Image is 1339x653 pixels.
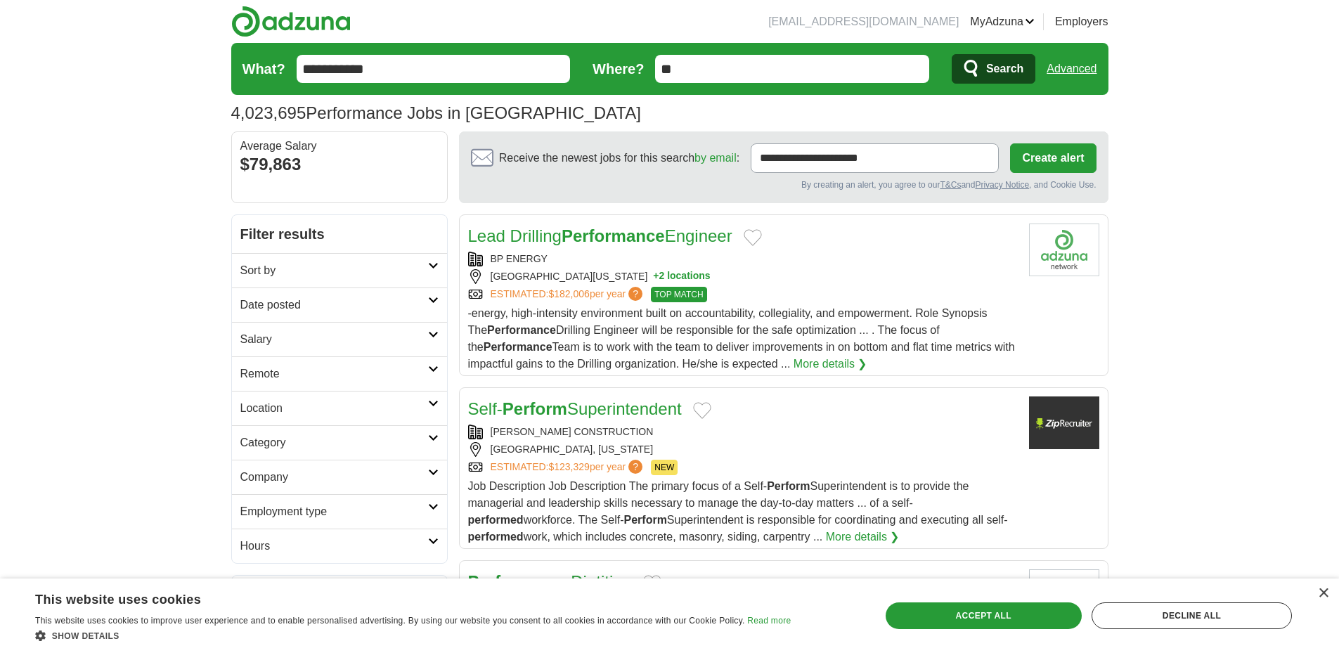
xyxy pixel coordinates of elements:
[468,226,732,245] a: Lead DrillingPerformanceEngineer
[240,538,428,555] h2: Hours
[628,460,642,474] span: ?
[1318,588,1328,599] div: Close
[232,287,447,322] a: Date posted
[468,399,682,418] a: Self-PerformSuperintendent
[232,253,447,287] a: Sort by
[624,514,667,526] strong: Perform
[1029,396,1099,449] img: Company logo
[693,402,711,419] button: Add to favorite jobs
[491,287,646,302] a: ESTIMATED:$182,006per year?
[231,6,351,37] img: Adzuna logo
[886,602,1082,629] div: Accept all
[232,391,447,425] a: Location
[1055,13,1108,30] a: Employers
[468,514,524,526] strong: performed
[593,58,644,79] label: Where?
[240,400,428,417] h2: Location
[651,460,678,475] span: NEW
[232,425,447,460] a: Category
[468,480,1008,543] span: Job Description Job Description The primary focus of a Self- Superintendent is to provide the man...
[240,262,428,279] h2: Sort by
[562,226,665,245] strong: Performance
[794,356,867,373] a: More details ❯
[503,399,567,418] strong: Perform
[747,616,791,626] a: Read more, opens a new window
[231,101,306,126] span: 4,023,695
[240,434,428,451] h2: Category
[52,631,119,641] span: Show details
[468,572,571,591] strong: Performance
[232,356,447,391] a: Remote
[240,366,428,382] h2: Remote
[240,469,428,486] h2: Company
[468,442,1018,457] div: [GEOGRAPHIC_DATA], [US_STATE]
[232,322,447,356] a: Salary
[232,529,447,563] a: Hours
[548,461,589,472] span: $123,329
[499,150,739,167] span: Receive the newest jobs for this search :
[826,529,900,545] a: More details ❯
[1029,569,1099,622] img: Bering Straits Native Corporation logo
[468,252,1018,266] div: BP ENERGY
[970,13,1035,30] a: MyAdzuna
[240,152,439,177] div: $79,863
[240,503,428,520] h2: Employment type
[35,587,756,608] div: This website uses cookies
[940,180,961,190] a: T&Cs
[471,179,1097,191] div: By creating an alert, you agree to our and , and Cookie Use.
[240,331,428,348] h2: Salary
[952,54,1035,84] button: Search
[491,460,646,475] a: ESTIMATED:$123,329per year?
[484,341,552,353] strong: Performance
[653,269,710,284] button: +2 locations
[694,152,737,164] a: by email
[232,494,447,529] a: Employment type
[1029,224,1099,276] img: Company logo
[986,55,1023,83] span: Search
[231,103,641,122] h1: Performance Jobs in [GEOGRAPHIC_DATA]
[232,215,447,253] h2: Filter results
[35,628,791,642] div: Show details
[240,141,439,152] div: Average Salary
[468,425,1018,439] div: [PERSON_NAME] CONSTRUCTION
[643,575,661,592] button: Add to favorite jobs
[548,288,589,299] span: $182,006
[468,269,1018,284] div: [GEOGRAPHIC_DATA][US_STATE]
[744,229,762,246] button: Add to favorite jobs
[240,297,428,313] h2: Date posted
[468,572,632,591] a: PerformanceDietitian
[468,531,524,543] strong: performed
[628,287,642,301] span: ?
[975,180,1029,190] a: Privacy Notice
[768,13,959,30] li: [EMAIL_ADDRESS][DOMAIN_NAME]
[1092,602,1292,629] div: Decline all
[1010,143,1096,173] button: Create alert
[35,616,745,626] span: This website uses cookies to improve user experience and to enable personalised advertising. By u...
[487,324,556,336] strong: Performance
[653,269,659,284] span: +
[242,58,285,79] label: What?
[468,307,1015,370] span: -energy, high-intensity environment built on accountability, collegiality, and empowerment. Role ...
[767,480,810,492] strong: Perform
[232,460,447,494] a: Company
[1047,55,1097,83] a: Advanced
[651,287,706,302] span: TOP MATCH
